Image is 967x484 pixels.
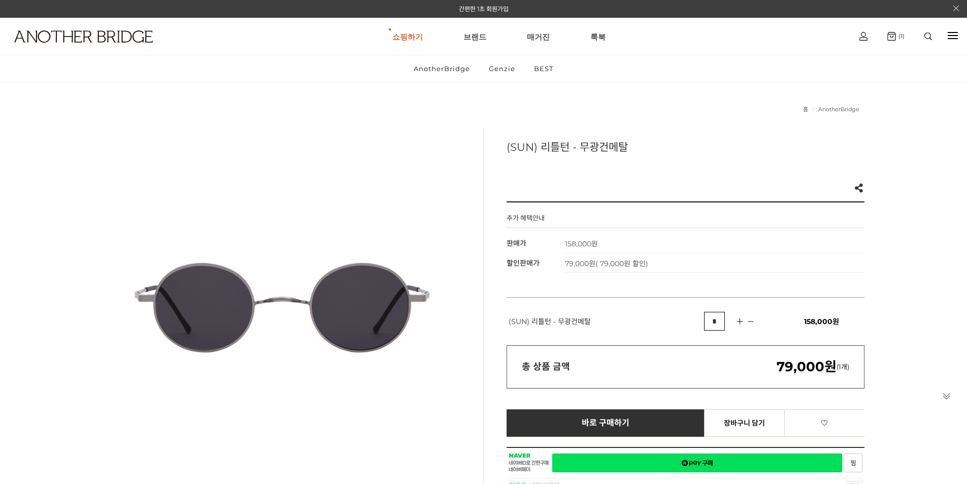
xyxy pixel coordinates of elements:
[507,139,864,154] h3: (SUN) 리틀턴 - 무광건메탈
[527,18,550,55] a: 매거진
[507,259,540,268] span: 할인판매가
[777,359,837,375] em: 79,000원
[818,106,859,113] a: AnotherBridge
[463,18,486,55] a: 브랜드
[732,316,747,327] img: 수량증가
[480,55,524,82] a: Genzie
[507,409,705,437] a: 바로 구매하기
[14,30,153,43] img: logo
[590,18,606,55] a: 룩북
[595,259,648,268] span: ( 79,000원 할인)
[565,259,648,268] span: 79,000원
[804,317,839,326] span: 158,000원
[525,55,562,82] a: BEST
[565,239,598,248] strong: 158,000원
[507,298,705,345] td: (SUN) 리틀턴 - 무광건메탈
[5,30,150,68] a: logo
[392,18,423,55] a: 쇼핑하기
[704,409,785,437] a: 장바구니 담기
[859,32,868,41] img: cart
[803,106,808,113] a: 홈
[844,454,862,472] a: 새창
[552,454,842,472] a: 새창
[887,32,905,41] a: (1)
[924,33,932,40] img: search
[777,363,849,371] span: (1개)
[887,32,896,41] img: cart
[507,213,545,228] h4: 추가 혜택안내
[896,33,905,40] span: (1)
[507,239,526,248] span: 판매가
[582,418,630,428] span: 바로 구매하기
[522,361,570,372] strong: 총 상품 금액
[459,5,509,13] a: 간편한 1초 회원가입
[744,317,757,326] img: 수량감소
[405,55,479,82] a: AnotherBridge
